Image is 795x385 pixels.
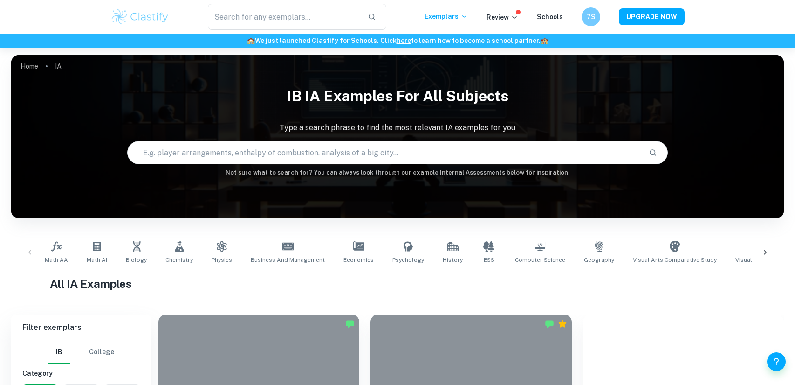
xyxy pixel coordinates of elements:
[247,37,255,44] span: 🏫
[126,256,147,264] span: Biology
[89,341,114,364] button: College
[484,256,494,264] span: ESS
[392,256,424,264] span: Psychology
[55,61,62,71] p: IA
[48,341,114,364] div: Filter type choice
[212,256,232,264] span: Physics
[87,256,107,264] span: Math AI
[11,168,784,177] h6: Not sure what to search for? You can always look through our example Internal Assessments below f...
[558,319,567,329] div: Premium
[128,140,642,166] input: E.g. player arrangements, enthalpy of combustion, analysis of a big city...
[582,7,600,26] button: 7S
[515,256,565,264] span: Computer Science
[443,256,463,264] span: History
[11,122,784,133] p: Type a search phrase to find the most relevant IA examples for you
[165,256,193,264] span: Chemistry
[110,7,170,26] img: Clastify logo
[22,368,140,378] h6: Category
[11,315,151,341] h6: Filter exemplars
[767,352,786,371] button: Help and Feedback
[545,319,554,329] img: Marked
[645,145,661,161] button: Search
[21,60,38,73] a: Home
[45,256,68,264] span: Math AA
[487,12,518,22] p: Review
[11,81,784,111] h1: IB IA examples for all subjects
[619,8,685,25] button: UPGRADE NOW
[537,13,563,21] a: Schools
[345,319,355,329] img: Marked
[425,11,468,21] p: Exemplars
[633,256,717,264] span: Visual Arts Comparative Study
[251,256,325,264] span: Business and Management
[541,37,548,44] span: 🏫
[343,256,374,264] span: Economics
[584,256,614,264] span: Geography
[586,12,596,22] h6: 7S
[2,35,793,46] h6: We just launched Clastify for Schools. Click to learn how to become a school partner.
[48,341,70,364] button: IB
[50,275,745,292] h1: All IA Examples
[208,4,360,30] input: Search for any exemplars...
[397,37,411,44] a: here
